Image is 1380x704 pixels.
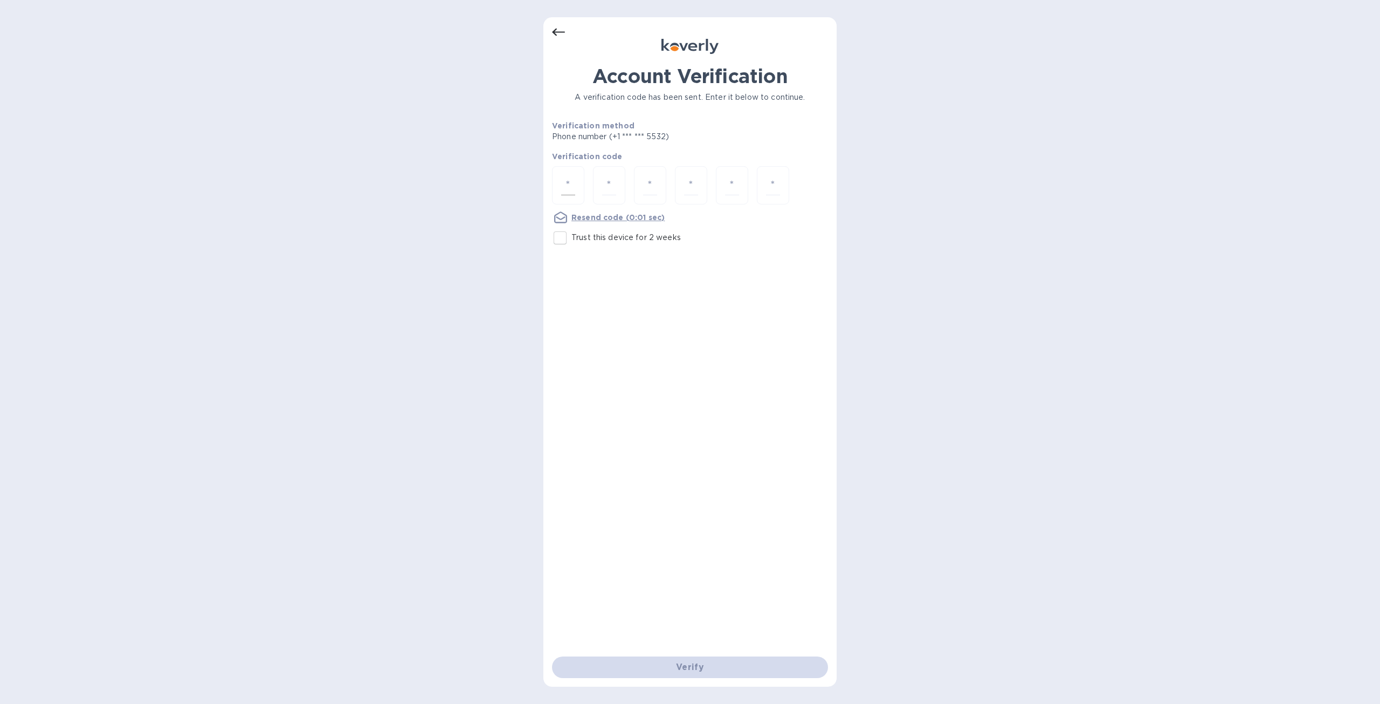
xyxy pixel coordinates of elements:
h1: Account Verification [552,65,828,87]
b: Verification method [552,121,634,130]
p: Trust this device for 2 weeks [571,232,681,243]
p: A verification code has been sent. Enter it below to continue. [552,92,828,103]
p: Verification code [552,151,828,162]
p: Phone number (+1 *** *** 5532) [552,131,751,142]
u: Resend code (0:01 sec) [571,213,665,222]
